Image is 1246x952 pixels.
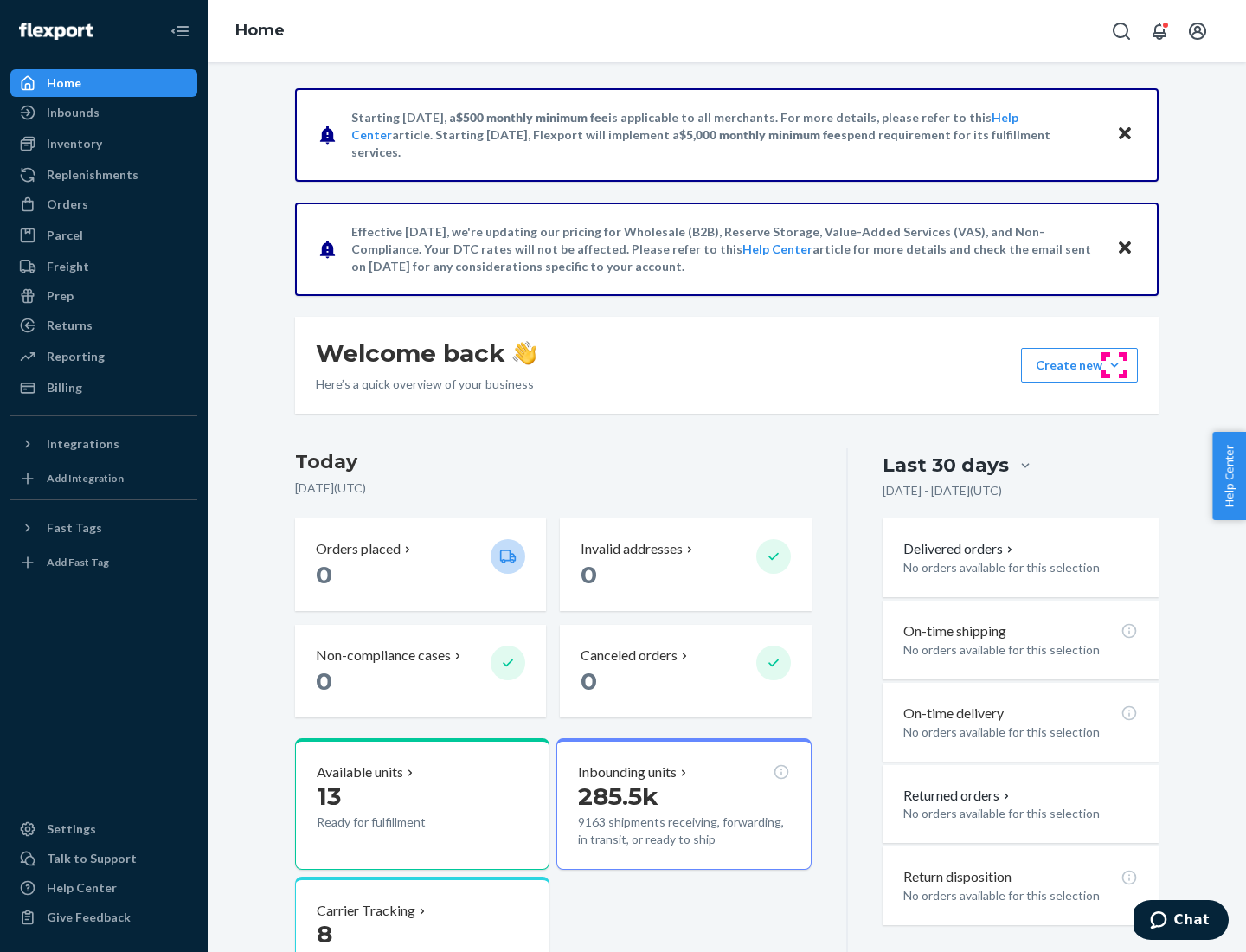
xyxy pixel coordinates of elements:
p: Starting [DATE], a is applicable to all merchants. For more details, please refer to this article... [351,109,1100,161]
a: Prep [10,282,197,310]
p: [DATE] ( UTC ) [295,479,812,497]
div: Parcel [47,227,83,244]
p: Invalid addresses [581,539,683,559]
a: Returns [10,312,197,339]
a: Help Center [742,241,812,256]
span: 0 [581,666,597,696]
div: Settings [47,820,96,838]
button: Invalid addresses 0 [560,518,811,611]
button: Open Search Box [1104,14,1139,48]
button: Canceled orders 0 [560,625,811,717]
div: Prep [47,287,74,305]
div: Billing [47,379,82,396]
ol: breadcrumbs [222,6,299,56]
button: Delivered orders [903,539,1017,559]
div: Orders [47,196,88,213]
button: Close Navigation [163,14,197,48]
span: 285.5k [578,782,658,811]
span: 0 [316,560,332,589]
div: Freight [47,258,89,275]
a: Billing [10,374,197,402]
span: $500 monthly minimum fee [456,110,608,125]
div: Add Fast Tag [47,555,109,569]
iframe: Opens a widget where you can chat to one of our agents [1134,900,1229,943]
p: Effective [DATE], we're updating our pricing for Wholesale (B2B), Reserve Storage, Value-Added Se... [351,223,1100,275]
p: Orders placed [316,539,401,559]
button: Available units13Ready for fulfillment [295,738,549,870]
img: hand-wave emoji [512,341,536,365]
a: Inbounds [10,99,197,126]
a: Orders [10,190,197,218]
p: Here’s a quick overview of your business [316,376,536,393]
button: Talk to Support [10,845,197,872]
p: No orders available for this selection [903,641,1138,659]
p: No orders available for this selection [903,559,1138,576]
button: Create new [1021,348,1138,383]
button: Help Center [1212,432,1246,520]
button: Open notifications [1142,14,1177,48]
p: 9163 shipments receiving, forwarding, in transit, or ready to ship [578,814,789,848]
div: Replenishments [47,166,138,183]
a: Parcel [10,222,197,249]
p: Inbounding units [578,762,677,782]
button: Inbounding units285.5k9163 shipments receiving, forwarding, in transit, or ready to ship [556,738,811,870]
button: Fast Tags [10,514,197,542]
a: Inventory [10,130,197,158]
span: 0 [581,560,597,589]
a: Replenishments [10,161,197,189]
button: Close [1114,122,1136,147]
p: Non-compliance cases [316,646,451,666]
h3: Today [295,448,812,476]
p: Canceled orders [581,646,678,666]
img: Flexport logo [19,23,93,40]
span: $5,000 monthly minimum fee [679,127,841,142]
p: Available units [317,762,403,782]
div: Add Integration [47,471,124,486]
a: Help Center [10,874,197,902]
button: Open account menu [1180,14,1215,48]
div: Help Center [47,879,117,897]
div: Home [47,74,81,92]
span: 8 [317,919,332,949]
a: Home [235,21,285,40]
button: Orders placed 0 [295,518,546,611]
div: Returns [47,317,93,334]
p: No orders available for this selection [903,724,1138,741]
a: Settings [10,815,197,843]
p: No orders available for this selection [903,887,1138,904]
a: Freight [10,253,197,280]
div: Inbounds [47,104,100,121]
p: Ready for fulfillment [317,814,477,831]
button: Close [1114,236,1136,261]
div: Fast Tags [47,519,102,537]
p: On-time shipping [903,621,1006,641]
span: 13 [317,782,341,811]
button: Integrations [10,430,197,458]
div: Reporting [47,348,105,365]
div: Talk to Support [47,850,137,867]
div: Inventory [47,135,102,152]
span: 0 [316,666,332,696]
div: Last 30 days [883,452,1009,479]
button: Give Feedback [10,904,197,931]
div: Integrations [47,435,119,453]
button: Returned orders [903,786,1013,806]
a: Add Fast Tag [10,549,197,576]
button: Non-compliance cases 0 [295,625,546,717]
h1: Welcome back [316,338,536,369]
p: No orders available for this selection [903,805,1138,822]
a: Add Integration [10,465,197,492]
p: Return disposition [903,867,1012,887]
a: Reporting [10,343,197,370]
p: Carrier Tracking [317,901,415,921]
a: Home [10,69,197,97]
div: Give Feedback [47,909,131,926]
p: [DATE] - [DATE] ( UTC ) [883,482,1002,499]
p: On-time delivery [903,704,1004,724]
